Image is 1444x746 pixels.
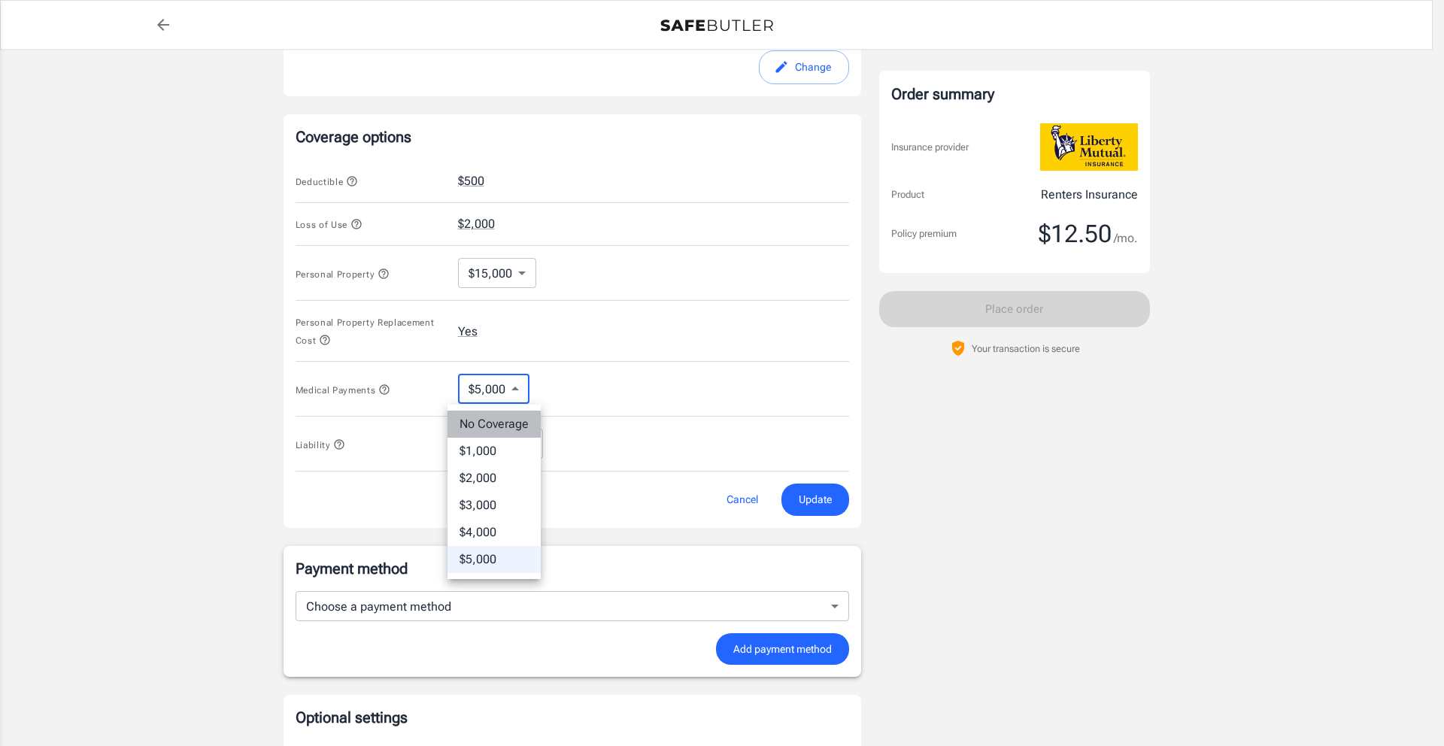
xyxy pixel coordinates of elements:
[447,411,541,438] li: No Coverage
[447,438,541,465] li: $1,000
[447,546,541,573] li: $5,000
[447,519,541,546] li: $4,000
[447,492,541,519] li: $3,000
[447,465,541,492] li: $2,000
